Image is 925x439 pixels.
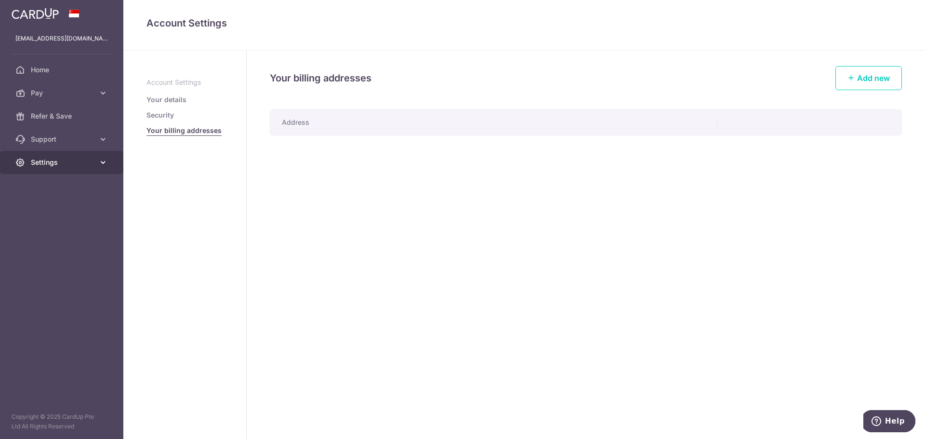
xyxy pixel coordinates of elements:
[270,110,717,135] th: Address
[12,8,59,19] img: CardUp
[31,65,94,75] span: Home
[146,15,902,31] h4: Account Settings
[863,410,915,434] iframe: Opens a widget where you can find more information
[22,7,41,15] span: Help
[31,134,94,144] span: Support
[31,158,94,167] span: Settings
[835,66,902,90] a: Add new
[146,95,186,105] a: Your details
[146,78,223,87] p: Account Settings
[857,73,890,83] span: Add new
[270,70,371,86] h4: Your billing addresses
[15,34,108,43] p: [EMAIL_ADDRESS][DOMAIN_NAME]
[31,111,94,121] span: Refer & Save
[146,110,174,120] a: Security
[146,126,222,135] a: Your billing addresses
[31,88,94,98] span: Pay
